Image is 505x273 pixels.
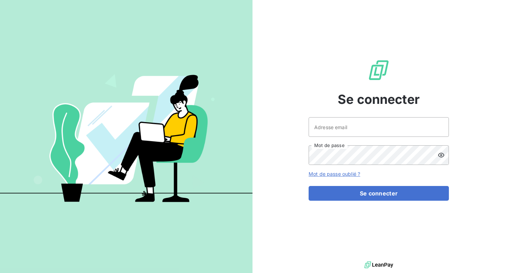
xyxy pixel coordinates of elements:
a: Mot de passe oublié ? [309,171,360,177]
input: placeholder [309,117,449,137]
img: logo [364,260,393,270]
img: Logo LeanPay [368,59,390,81]
button: Se connecter [309,186,449,201]
span: Se connecter [338,90,420,109]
